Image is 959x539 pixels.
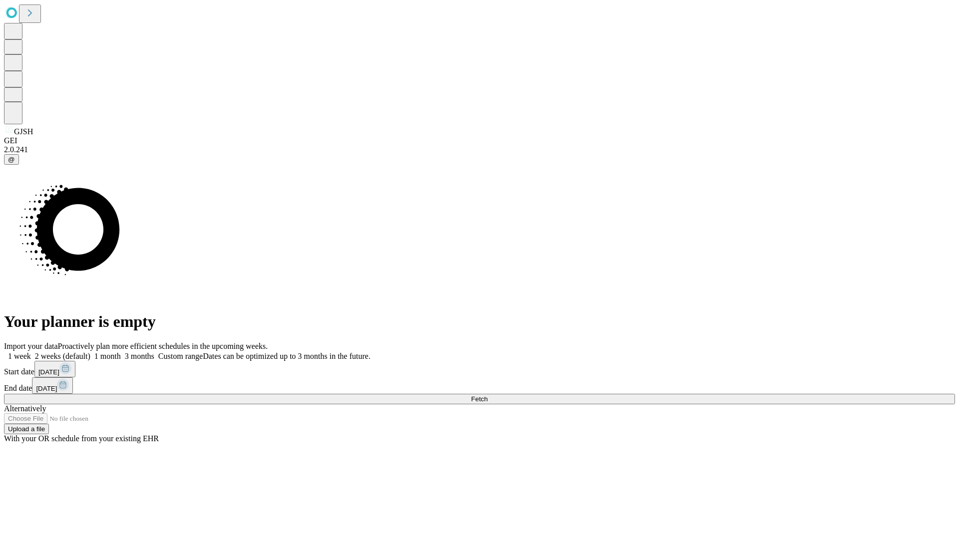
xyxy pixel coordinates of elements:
h1: Your planner is empty [4,312,955,331]
button: Upload a file [4,424,49,434]
div: Start date [4,361,955,377]
div: End date [4,377,955,394]
span: 2 weeks (default) [35,352,90,360]
span: [DATE] [38,368,59,376]
button: Fetch [4,394,955,404]
span: With your OR schedule from your existing EHR [4,434,159,443]
span: Proactively plan more efficient schedules in the upcoming weeks. [58,342,268,350]
span: Alternatively [4,404,46,413]
span: 1 month [94,352,121,360]
span: Dates can be optimized up to 3 months in the future. [203,352,370,360]
button: [DATE] [32,377,73,394]
span: Import your data [4,342,58,350]
span: Fetch [471,395,487,403]
span: 1 week [8,352,31,360]
span: @ [8,156,15,163]
span: Custom range [158,352,203,360]
span: GJSH [14,127,33,136]
div: 2.0.241 [4,145,955,154]
span: [DATE] [36,385,57,392]
div: GEI [4,136,955,145]
span: 3 months [125,352,154,360]
button: @ [4,154,19,165]
button: [DATE] [34,361,75,377]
